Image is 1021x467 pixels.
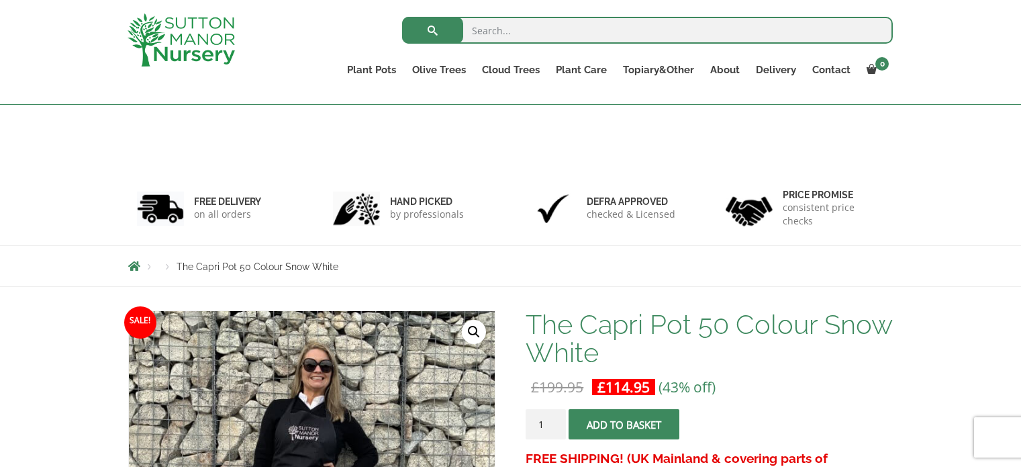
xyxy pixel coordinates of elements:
bdi: 114.95 [597,378,650,396]
a: Topiary&Other [615,60,702,79]
span: £ [531,378,539,396]
span: The Capri Pot 50 Colour Snow White [177,261,338,272]
span: Sale! [124,306,156,339]
a: Contact [804,60,859,79]
a: Delivery [748,60,804,79]
img: 2.jpg [333,192,380,226]
a: Cloud Trees [474,60,548,79]
h6: hand picked [390,196,464,208]
h1: The Capri Pot 50 Colour Snow White [526,310,893,367]
a: View full-screen image gallery [462,320,486,344]
img: 3.jpg [530,192,577,226]
img: 1.jpg [137,192,184,226]
p: consistent price checks [783,201,885,228]
p: by professionals [390,208,464,221]
img: 4.jpg [726,188,773,229]
a: Plant Care [548,60,615,79]
h6: FREE DELIVERY [194,196,261,208]
span: 0 [875,57,889,71]
h6: Price promise [783,189,885,201]
button: Add to basket [569,409,679,439]
a: 0 [859,60,893,79]
a: Olive Trees [404,60,474,79]
img: logo [128,13,235,67]
h6: Defra approved [587,196,675,208]
p: checked & Licensed [587,208,675,221]
nav: Breadcrumbs [128,261,893,271]
a: Plant Pots [339,60,404,79]
span: £ [597,378,605,396]
input: Product quantity [526,409,566,439]
span: (43% off) [659,378,716,396]
p: on all orders [194,208,261,221]
bdi: 199.95 [531,378,583,396]
input: Search... [402,17,893,44]
a: About [702,60,748,79]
